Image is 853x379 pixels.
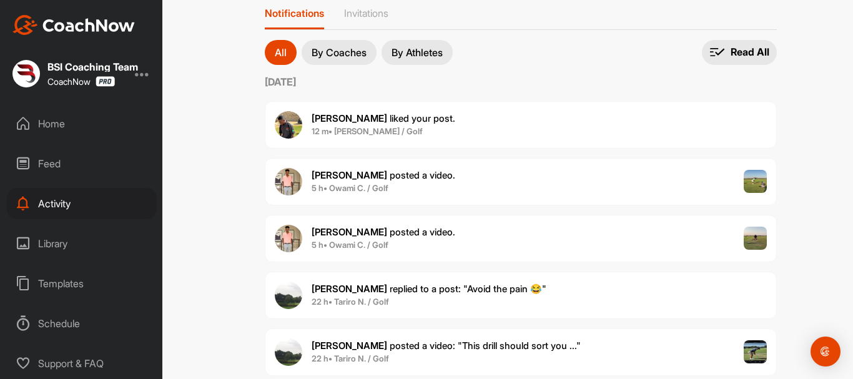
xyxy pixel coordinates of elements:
[312,226,455,238] span: posted a video .
[312,183,388,193] b: 5 h • Owami C. / Golf
[7,348,157,379] div: Support & FAQ
[7,308,157,339] div: Schedule
[312,47,367,57] p: By Coaches
[312,112,387,124] b: [PERSON_NAME]
[382,40,453,65] button: By Athletes
[312,340,581,352] span: posted a video : " This drill should sort you ... "
[312,283,387,295] b: [PERSON_NAME]
[312,283,546,295] span: replied to a post : "Avoid the pain 😂"
[302,40,377,65] button: By Coaches
[7,268,157,299] div: Templates
[312,126,423,136] b: 12 m • [PERSON_NAME] / Golf
[731,46,769,59] p: Read All
[312,340,387,352] b: [PERSON_NAME]
[265,7,324,19] p: Notifications
[275,47,287,57] p: All
[7,228,157,259] div: Library
[12,15,135,35] img: CoachNow
[312,169,387,181] b: [PERSON_NAME]
[275,111,302,139] img: user avatar
[7,108,157,139] div: Home
[744,340,767,364] img: post image
[7,188,157,219] div: Activity
[12,60,40,87] img: square_db13c40d36425da9bb7d16a384f31e4a.jpg
[312,169,455,181] span: posted a video .
[344,7,388,19] p: Invitations
[47,62,138,72] div: BSI Coaching Team
[47,76,115,87] div: CoachNow
[265,74,777,89] label: [DATE]
[312,240,388,250] b: 5 h • Owami C. / Golf
[312,112,455,124] span: liked your post .
[275,168,302,195] img: user avatar
[7,148,157,179] div: Feed
[96,76,115,87] img: CoachNow Pro
[275,225,302,252] img: user avatar
[312,226,387,238] b: [PERSON_NAME]
[275,282,302,309] img: user avatar
[275,338,302,366] img: user avatar
[312,297,389,307] b: 22 h • Tariro N. / Golf
[811,337,841,367] div: Open Intercom Messenger
[392,47,443,57] p: By Athletes
[744,227,767,250] img: post image
[312,353,389,363] b: 22 h • Tariro N. / Golf
[744,170,767,194] img: post image
[265,40,297,65] button: All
